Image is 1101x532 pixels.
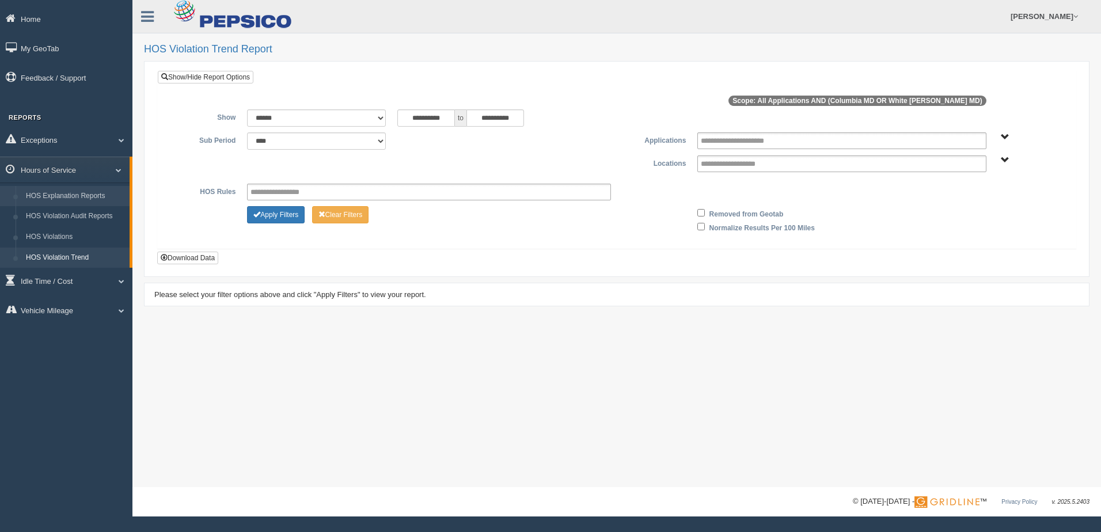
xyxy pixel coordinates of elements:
[144,44,1089,55] h2: HOS Violation Trend Report
[709,220,815,234] label: Normalize Results Per 100 Miles
[157,252,218,264] button: Download Data
[455,109,466,127] span: to
[166,184,241,197] label: HOS Rules
[166,109,241,123] label: Show
[21,227,130,248] a: HOS Violations
[21,206,130,227] a: HOS Violation Audit Reports
[166,132,241,146] label: Sub Period
[1001,499,1037,505] a: Privacy Policy
[617,132,692,146] label: Applications
[21,248,130,268] a: HOS Violation Trend
[312,206,369,223] button: Change Filter Options
[709,206,784,220] label: Removed from Geotab
[728,96,986,106] span: Scope: All Applications AND (Columbia MD OR White [PERSON_NAME] MD)
[247,206,305,223] button: Change Filter Options
[154,290,426,299] span: Please select your filter options above and click "Apply Filters" to view your report.
[853,496,1089,508] div: © [DATE]-[DATE] - ™
[21,186,130,207] a: HOS Explanation Reports
[617,155,692,169] label: Locations
[1052,499,1089,505] span: v. 2025.5.2403
[158,71,253,83] a: Show/Hide Report Options
[914,496,979,508] img: Gridline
